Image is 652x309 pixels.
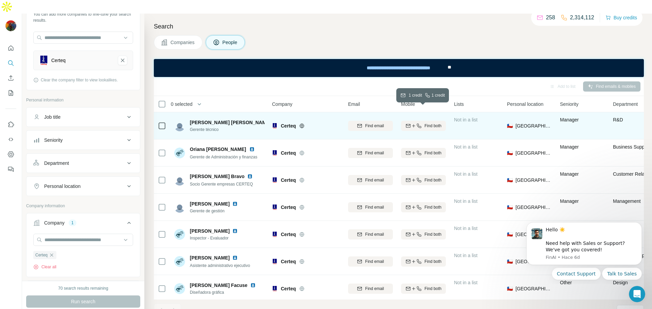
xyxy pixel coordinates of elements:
span: Certeq [281,177,296,184]
img: Avatar [174,120,185,131]
span: [PERSON_NAME] [190,254,230,261]
iframe: Banner [154,59,644,77]
span: Asistente administrativo ejecutivo [190,263,250,268]
button: Company1 [26,215,140,234]
span: Manager [560,198,579,204]
button: Quick start [5,42,16,54]
span: Seniority [560,101,578,108]
button: Find both [401,202,446,212]
button: Find both [401,148,446,158]
button: Find both [401,256,446,267]
span: Find both [424,123,441,129]
button: Find email [348,202,393,212]
span: Find email [365,231,384,237]
span: Find email [365,258,384,265]
span: Companies [170,39,195,46]
span: Not in a list [454,280,477,285]
button: Use Surfe API [5,133,16,146]
span: Certeq [281,285,296,292]
span: Find email [365,123,384,129]
button: Certeq-remove-button [118,56,127,65]
button: My lists [5,87,16,99]
button: Job title [26,109,140,125]
span: Not in a list [454,171,477,177]
span: Gerente de gestión [190,208,240,214]
button: Find email [348,175,393,185]
span: 0 selected [171,101,193,108]
p: 2,314,112 [570,14,594,22]
span: Find email [365,286,384,292]
span: 🇨🇱 [507,231,513,238]
span: Clear the company filter to view lookalikes. [41,77,118,83]
button: Personal location [26,178,140,194]
span: Company [272,101,292,108]
img: LinkedIn logo [247,174,253,179]
span: Find both [424,258,441,265]
div: Certeq [51,57,66,64]
div: Job title [44,114,60,120]
img: LinkedIn logo [232,255,238,260]
img: Avatar [174,283,185,294]
button: Use Surfe on LinkedIn [5,118,16,131]
span: Diseñadora gráfica [190,289,258,295]
iframe: Intercom live chat [629,286,645,302]
span: Not in a list [454,226,477,231]
div: Company [44,219,65,226]
button: Find both [401,229,446,239]
p: 258 [546,14,555,22]
span: [GEOGRAPHIC_DATA] [515,258,552,265]
span: Certeq [281,258,296,265]
img: Avatar [174,229,185,240]
button: Clear all [33,264,56,270]
span: [GEOGRAPHIC_DATA] [515,285,552,292]
img: LinkedIn logo [232,228,238,234]
img: Logo of Certeq [272,259,277,264]
span: [GEOGRAPHIC_DATA] [515,122,552,129]
img: LinkedIn logo [249,147,255,152]
span: Certeq [281,150,296,156]
img: Logo of Certeq [272,205,277,210]
span: Manager [560,171,579,177]
span: [GEOGRAPHIC_DATA] [515,177,552,184]
button: Find email [348,284,393,294]
button: Feedback [5,163,16,175]
span: Lists [454,101,464,108]
span: Certeq [281,122,296,129]
span: Manager [560,144,579,150]
span: 🇨🇱 [507,258,513,265]
span: Email [348,101,360,108]
div: Seniority [44,137,62,143]
button: Find email [348,148,393,158]
span: Manager [560,117,579,122]
span: 🇨🇱 [507,122,513,129]
span: [GEOGRAPHIC_DATA] [515,204,552,211]
button: Find email [348,229,393,239]
img: Avatar [174,202,185,213]
span: Department [613,101,638,108]
div: Personal location [44,183,80,190]
img: Logo of Certeq [272,232,277,237]
p: Personal information [26,97,140,103]
button: Find both [401,121,446,131]
span: Certeq [281,231,296,238]
img: Logo of Certeq [272,150,277,156]
span: Find both [424,286,441,292]
span: Find email [365,204,384,210]
span: Certeq [281,204,296,211]
img: Logo of Certeq [272,123,277,129]
img: LinkedIn logo [232,201,238,207]
span: Find both [424,231,441,237]
span: Management [613,198,641,204]
button: Find both [401,175,446,185]
iframe: Intercom notifications mensaje [516,216,652,284]
span: Personal location [507,101,543,108]
button: Search [5,57,16,69]
span: Not in a list [454,198,477,204]
h4: Search [154,22,644,31]
span: 🇨🇱 [507,285,513,292]
button: Find email [348,121,393,131]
